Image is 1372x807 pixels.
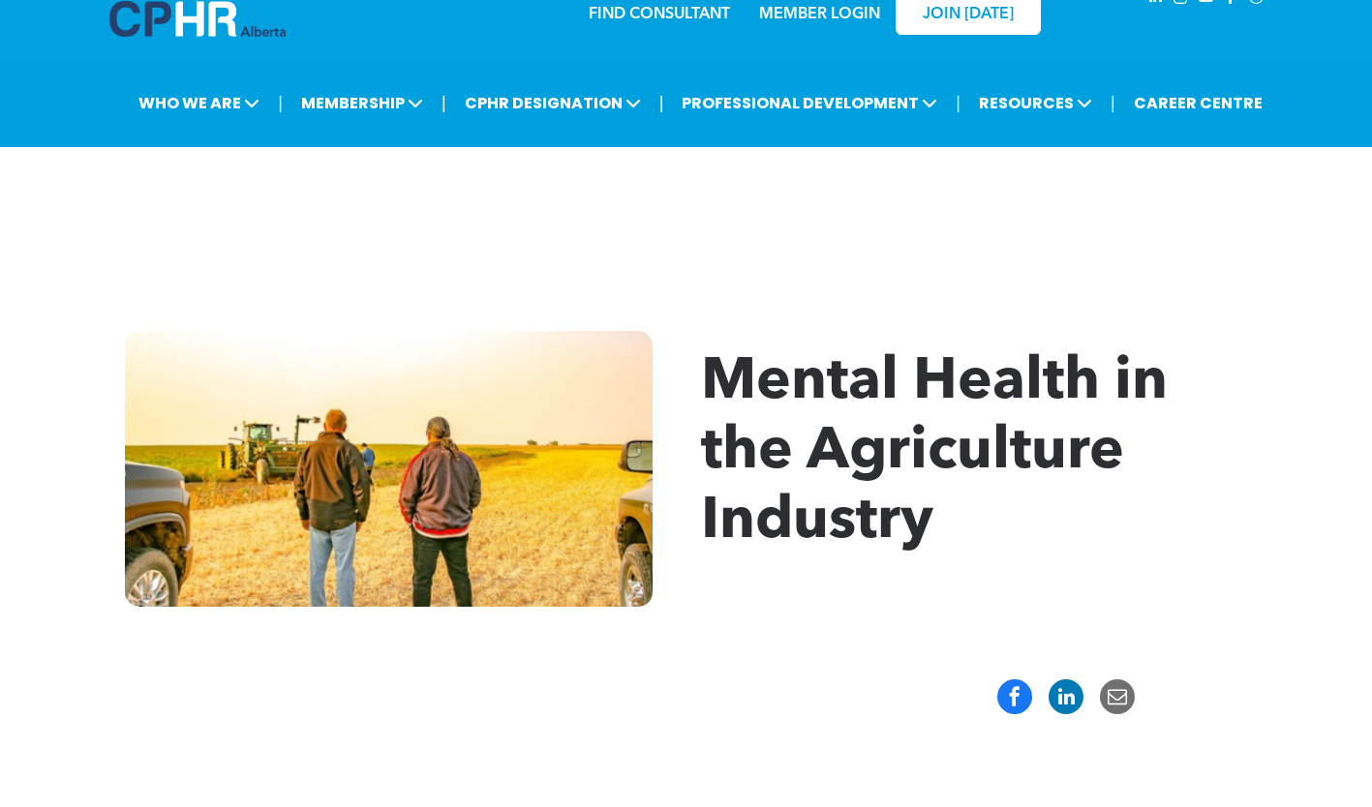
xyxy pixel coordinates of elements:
[459,85,647,121] span: CPHR DESIGNATION
[295,85,429,121] span: MEMBERSHIP
[659,83,664,123] li: |
[973,85,1098,121] span: RESOURCES
[442,83,446,123] li: |
[109,1,286,37] img: A blue and white logo for cp alberta
[589,7,730,22] a: FIND CONSULTANT
[1111,83,1115,123] li: |
[676,85,943,121] span: PROFESSIONAL DEVELOPMENT
[133,85,265,121] span: WHO WE ARE
[759,7,880,22] a: MEMBER LOGIN
[278,83,283,123] li: |
[923,6,1014,24] span: JOIN [DATE]
[701,354,1168,552] span: Mental Health in the Agriculture Industry
[956,83,960,123] li: |
[1128,85,1268,121] a: CAREER CENTRE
